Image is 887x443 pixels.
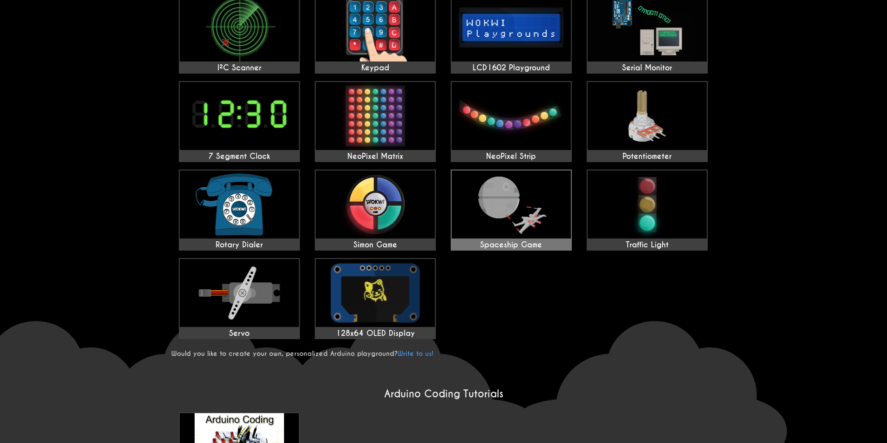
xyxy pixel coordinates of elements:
[316,329,435,338] div: 128x64 OLED Display
[587,81,708,162] a: Potentiometer
[451,170,572,251] a: Spaceship Game
[316,82,435,150] img: NeoPixel Matrix
[452,170,571,239] img: Spaceship Game
[180,82,299,150] img: 7 Segment Clock
[452,152,571,161] div: NeoPixel Strip
[588,152,707,161] div: Potentiometer
[180,240,299,250] div: Rotary Dialer
[452,240,571,250] div: Spaceship Game
[315,258,436,339] a: 128x64 OLED Display
[316,152,435,161] div: NeoPixel Matrix
[180,152,299,161] div: 7 Segment Clock
[180,63,299,73] div: I²C Scanner
[316,259,435,327] img: 128x64 OLED Display
[315,170,436,251] a: Simon Game
[180,259,299,327] img: Servo
[180,329,299,338] div: Servo
[451,81,572,162] a: NeoPixel Strip
[171,349,716,358] p: Would you like to create your own, personalized Arduino playground?
[588,170,707,239] img: Traffic Light
[180,170,299,239] img: Rotary Dialer
[588,240,707,250] div: Traffic Light
[316,63,435,73] div: Keypad
[179,81,300,162] a: 7 Segment Clock
[179,170,300,251] a: Rotary Dialer
[588,82,707,150] img: Potentiometer
[171,388,716,400] h2: Arduino Coding Tutorials
[316,170,435,239] img: Simon Game
[587,170,708,251] a: Traffic Light
[316,240,435,250] div: Simon Game
[588,63,707,73] div: Serial Monitor
[452,63,571,73] div: LCD1602 Playground
[315,81,436,162] a: NeoPixel Matrix
[179,258,300,339] a: Servo
[398,349,433,358] a: Write to us!
[452,82,571,150] img: NeoPixel Strip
